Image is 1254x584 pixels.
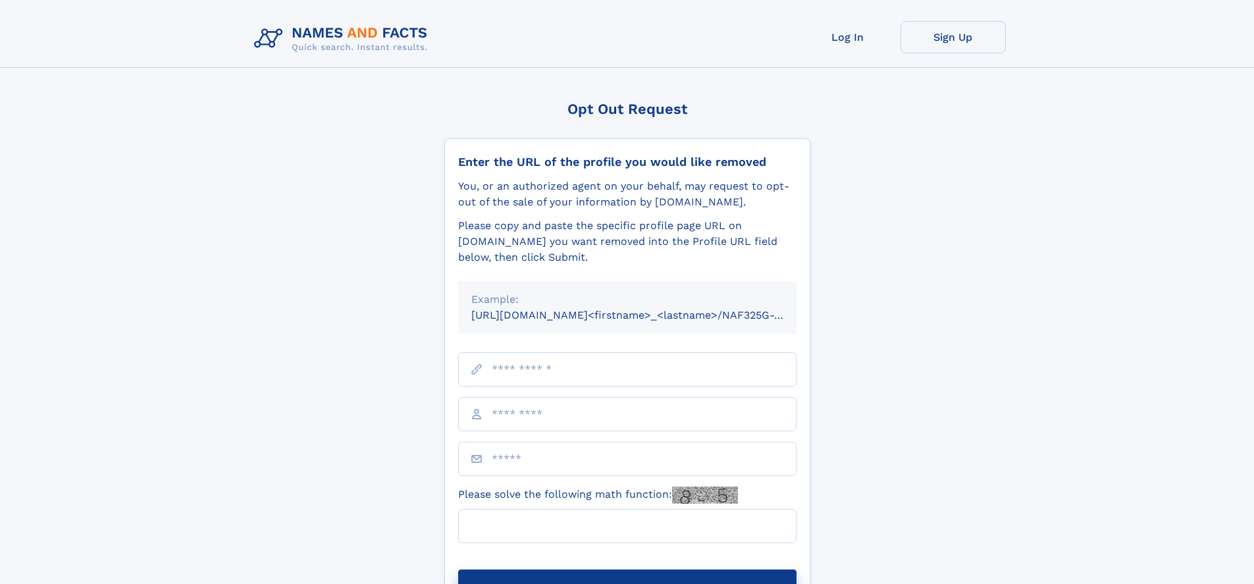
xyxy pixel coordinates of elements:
[471,292,783,307] div: Example:
[458,218,797,265] div: Please copy and paste the specific profile page URL on [DOMAIN_NAME] you want removed into the Pr...
[471,309,822,321] small: [URL][DOMAIN_NAME]<firstname>_<lastname>/NAF325G-xxxxxxxx
[444,101,810,117] div: Opt Out Request
[901,21,1006,53] a: Sign Up
[795,21,901,53] a: Log In
[458,155,797,169] div: Enter the URL of the profile you would like removed
[458,487,738,504] label: Please solve the following math function:
[458,178,797,210] div: You, or an authorized agent on your behalf, may request to opt-out of the sale of your informatio...
[249,21,438,57] img: Logo Names and Facts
